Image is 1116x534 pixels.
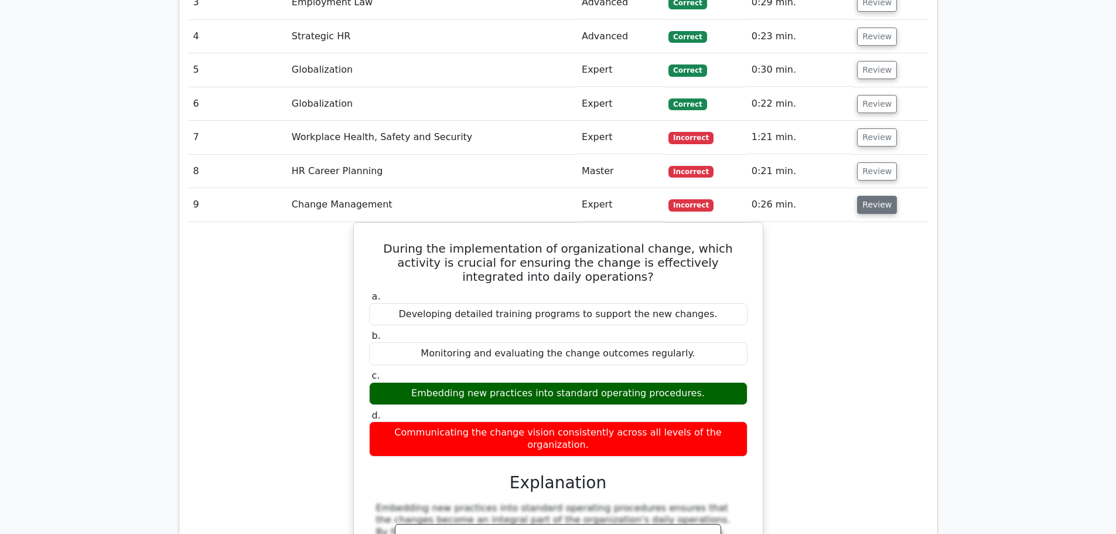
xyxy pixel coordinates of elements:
[857,95,897,113] button: Review
[189,87,287,121] td: 6
[372,410,381,421] span: d.
[287,87,577,121] td: Globalization
[668,64,707,76] span: Correct
[376,473,740,493] h3: Explanation
[668,199,714,211] span: Incorrect
[577,20,664,53] td: Advanced
[577,188,664,222] td: Expert
[369,303,748,326] div: Developing detailed training programs to support the new changes.
[747,155,853,188] td: 0:21 min.
[287,155,577,188] td: HR Career Planning
[369,382,748,405] div: Embedding new practices into standard operating procedures.
[287,121,577,154] td: Workplace Health, Safety and Security
[287,188,577,222] td: Change Management
[189,20,287,53] td: 4
[189,121,287,154] td: 7
[747,20,853,53] td: 0:23 min.
[747,53,853,87] td: 0:30 min.
[668,132,714,144] span: Incorrect
[372,291,381,302] span: a.
[668,31,707,43] span: Correct
[369,421,748,457] div: Communicating the change vision consistently across all levels of the organization.
[857,162,897,181] button: Review
[747,87,853,121] td: 0:22 min.
[287,53,577,87] td: Globalization
[857,28,897,46] button: Review
[857,128,897,147] button: Review
[857,196,897,214] button: Review
[189,53,287,87] td: 5
[577,155,664,188] td: Master
[577,53,664,87] td: Expert
[369,342,748,365] div: Monitoring and evaluating the change outcomes regularly.
[189,188,287,222] td: 9
[368,242,749,284] h5: During the implementation of organizational change, which activity is crucial for ensuring the ch...
[577,121,664,154] td: Expert
[372,330,381,341] span: b.
[189,155,287,188] td: 8
[747,121,853,154] td: 1:21 min.
[747,188,853,222] td: 0:26 min.
[577,87,664,121] td: Expert
[857,61,897,79] button: Review
[287,20,577,53] td: Strategic HR
[372,370,380,381] span: c.
[668,98,707,110] span: Correct
[668,166,714,178] span: Incorrect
